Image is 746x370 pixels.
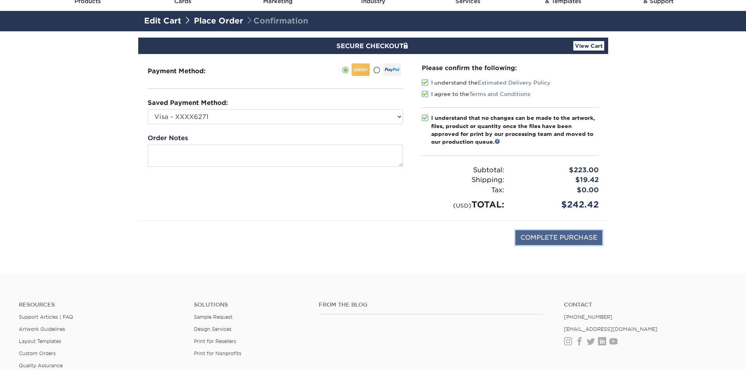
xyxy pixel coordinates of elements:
[19,314,73,320] a: Support Articles | FAQ
[148,98,228,108] label: Saved Payment Method:
[431,114,599,146] div: I understand that no changes can be made to the artwork, files, product or quantity once the file...
[422,63,599,72] div: Please confirm the following:
[564,314,612,320] a: [PHONE_NUMBER]
[319,301,543,308] h4: From the Blog
[564,301,727,308] a: Contact
[478,79,551,86] a: Estimated Delivery Policy
[246,16,308,25] span: Confirmation
[19,301,182,308] h4: Resources
[194,350,241,356] a: Print for Nonprofits
[148,134,188,143] label: Order Notes
[194,301,307,308] h4: Solutions
[148,67,225,75] h3: Payment Method:
[510,175,605,185] div: $19.42
[573,41,604,51] a: View Cart
[416,198,510,211] div: TOTAL:
[453,202,471,209] small: (USD)
[422,90,530,98] label: I agree to the
[564,326,657,332] a: [EMAIL_ADDRESS][DOMAIN_NAME]
[194,326,231,332] a: Design Services
[194,314,233,320] a: Sample Request
[469,91,530,97] a: Terms and Conditions
[19,338,61,344] a: Layout Templates
[416,165,510,175] div: Subtotal:
[510,165,605,175] div: $223.00
[422,79,551,87] label: I understand the
[416,175,510,185] div: Shipping:
[194,16,243,25] a: Place Order
[510,185,605,195] div: $0.00
[336,42,410,50] span: SECURE CHECKOUT
[416,185,510,195] div: Tax:
[19,326,65,332] a: Artwork Guidelines
[510,198,605,211] div: $242.42
[144,16,181,25] a: Edit Cart
[194,338,236,344] a: Print for Resellers
[515,230,602,245] input: COMPLETE PURCHASE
